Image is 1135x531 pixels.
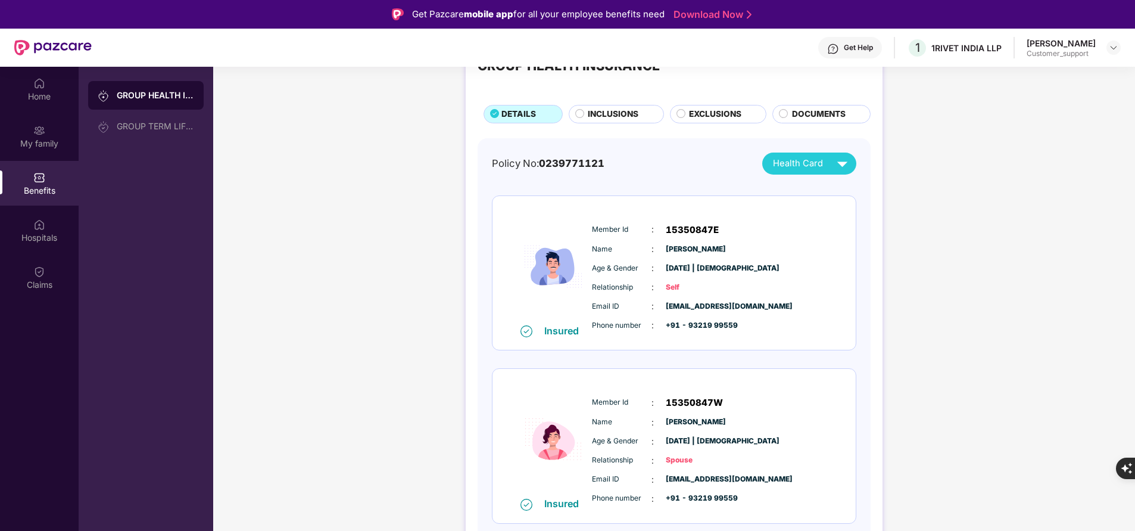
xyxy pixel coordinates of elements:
[651,492,654,505] span: :
[651,435,654,448] span: :
[651,281,654,294] span: :
[666,417,725,428] span: [PERSON_NAME]
[592,282,651,293] span: Relationship
[651,243,654,256] span: :
[651,396,654,409] span: :
[773,157,823,170] span: Health Card
[592,301,651,312] span: Email ID
[931,42,1002,54] div: 1RIVET INDIA LLP
[666,301,725,312] span: [EMAIL_ADDRESS][DOMAIN_NAME]
[464,8,513,20] strong: mobile app
[651,319,654,332] span: :
[666,244,725,255] span: [PERSON_NAME]
[98,121,110,133] img: svg+xml;base64,PHN2ZyB3aWR0aD0iMjAiIGhlaWdodD0iMjAiIHZpZXdCb3g9IjAgMCAyMCAyMCIgZmlsbD0ibm9uZSIgeG...
[544,498,586,510] div: Insured
[666,474,725,485] span: [EMAIL_ADDRESS][DOMAIN_NAME]
[762,153,856,175] button: Health Card
[592,493,651,504] span: Phone number
[539,157,604,169] span: 0239771121
[492,156,604,171] div: Policy No:
[588,108,638,120] span: INCLUSIONS
[592,436,651,447] span: Age & Gender
[592,417,651,428] span: Name
[592,397,651,408] span: Member Id
[844,43,873,52] div: Get Help
[592,474,651,485] span: Email ID
[520,325,532,337] img: svg+xml;base64,PHN2ZyB4bWxucz0iaHR0cDovL3d3dy53My5vcmcvMjAwMC9zdmciIHdpZHRoPSIxNiIgaGVpZ2h0PSIxNi...
[520,499,532,511] img: svg+xml;base64,PHN2ZyB4bWxucz0iaHR0cDovL3d3dy53My5vcmcvMjAwMC9zdmciIHdpZHRoPSIxNiIgaGVpZ2h0PSIxNi...
[33,265,45,277] img: svg+xml;base64,PHN2ZyBpZD0iQ2xhaW0iIHhtbG5zPSJodHRwOi8vd3d3LnczLm9yZy8yMDAwL3N2ZyIgd2lkdGg9IjIwIi...
[1027,38,1096,49] div: [PERSON_NAME]
[117,89,194,101] div: GROUP HEALTH INSURANCE
[1027,49,1096,58] div: Customer_support
[673,8,748,21] a: Download Now
[544,325,586,337] div: Insured
[651,223,654,236] span: :
[501,108,536,120] span: DETAILS
[592,244,651,255] span: Name
[666,493,725,504] span: +91 - 93219 99559
[651,416,654,429] span: :
[592,263,651,274] span: Age & Gender
[651,300,654,313] span: :
[666,223,719,237] span: 15350847E
[392,8,404,20] img: Logo
[915,41,920,55] span: 1
[412,7,665,21] div: Get Pazcare for all your employee benefits need
[33,218,45,230] img: svg+xml;base64,PHN2ZyBpZD0iSG9zcGl0YWxzIiB4bWxucz0iaHR0cDovL3d3dy53My5vcmcvMjAwMC9zdmciIHdpZHRoPS...
[666,455,725,466] span: Spouse
[651,454,654,467] span: :
[689,108,741,120] span: EXCLUSIONS
[592,224,651,235] span: Member Id
[666,436,725,447] span: [DATE] | [DEMOGRAPHIC_DATA]
[117,122,194,131] div: GROUP TERM LIFE INSURANCE
[592,320,651,331] span: Phone number
[33,77,45,89] img: svg+xml;base64,PHN2ZyBpZD0iSG9tZSIgeG1sbnM9Imh0dHA6Ly93d3cudzMub3JnLzIwMDAvc3ZnIiB3aWR0aD0iMjAiIG...
[832,153,853,174] img: svg+xml;base64,PHN2ZyB4bWxucz0iaHR0cDovL3d3dy53My5vcmcvMjAwMC9zdmciIHZpZXdCb3g9IjAgMCAyNCAyNCIgd2...
[592,455,651,466] span: Relationship
[651,262,654,275] span: :
[666,263,725,274] span: [DATE] | [DEMOGRAPHIC_DATA]
[517,381,589,497] img: icon
[747,8,752,21] img: Stroke
[33,124,45,136] img: svg+xml;base64,PHN2ZyB3aWR0aD0iMjAiIGhlaWdodD0iMjAiIHZpZXdCb3g9IjAgMCAyMCAyMCIgZmlsbD0ibm9uZSIgeG...
[666,320,725,331] span: +91 - 93219 99559
[98,90,110,102] img: svg+xml;base64,PHN2ZyB3aWR0aD0iMjAiIGhlaWdodD0iMjAiIHZpZXdCb3g9IjAgMCAyMCAyMCIgZmlsbD0ibm9uZSIgeG...
[33,171,45,183] img: svg+xml;base64,PHN2ZyBpZD0iQmVuZWZpdHMiIHhtbG5zPSJodHRwOi8vd3d3LnczLm9yZy8yMDAwL3N2ZyIgd2lkdGg9Ij...
[792,108,846,120] span: DOCUMENTS
[666,282,725,293] span: Self
[14,40,92,55] img: New Pazcare Logo
[666,396,723,410] span: 15350847W
[1109,43,1118,52] img: svg+xml;base64,PHN2ZyBpZD0iRHJvcGRvd24tMzJ4MzIiIHhtbG5zPSJodHRwOi8vd3d3LnczLm9yZy8yMDAwL3N2ZyIgd2...
[517,209,589,324] img: icon
[651,473,654,486] span: :
[827,43,839,55] img: svg+xml;base64,PHN2ZyBpZD0iSGVscC0zMngzMiIgeG1sbnM9Imh0dHA6Ly93d3cudzMub3JnLzIwMDAvc3ZnIiB3aWR0aD...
